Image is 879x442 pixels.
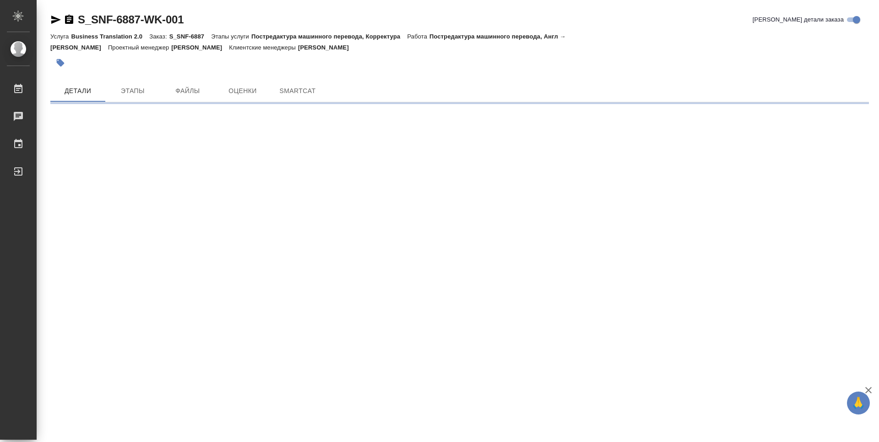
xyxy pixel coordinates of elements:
span: SmartCat [276,85,320,97]
p: Проектный менеджер [108,44,171,51]
span: Файлы [166,85,210,97]
span: [PERSON_NAME] детали заказа [753,15,844,24]
p: Этапы услуги [211,33,251,40]
button: Скопировать ссылку [64,14,75,25]
span: Оценки [221,85,265,97]
a: S_SNF-6887-WK-001 [78,13,184,26]
p: S_SNF-6887 [169,33,212,40]
p: Услуга [50,33,71,40]
button: Скопировать ссылку для ЯМессенджера [50,14,61,25]
p: [PERSON_NAME] [171,44,229,51]
span: Этапы [111,85,155,97]
button: Добавить тэг [50,53,71,73]
p: [PERSON_NAME] [298,44,356,51]
p: Клиентские менеджеры [229,44,298,51]
p: Business Translation 2.0 [71,33,149,40]
span: 🙏 [851,393,866,413]
button: 🙏 [847,392,870,414]
p: Заказ: [149,33,169,40]
p: Работа [407,33,429,40]
p: Постредактура машинного перевода, Корректура [251,33,407,40]
span: Детали [56,85,100,97]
